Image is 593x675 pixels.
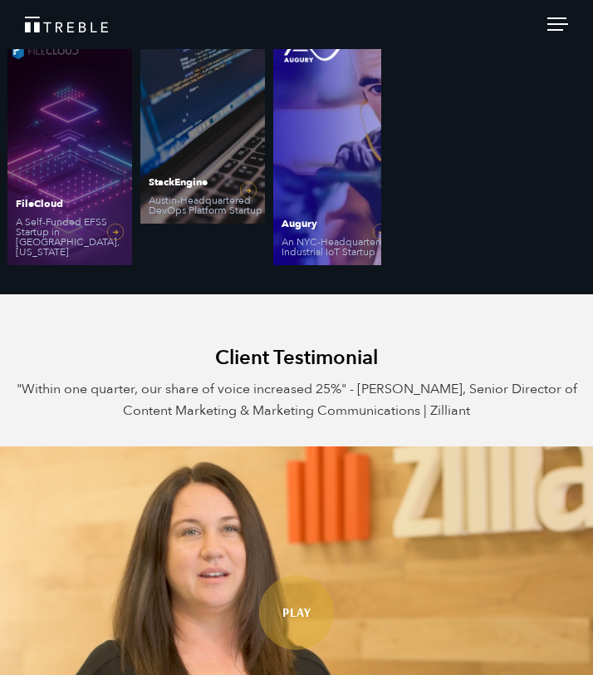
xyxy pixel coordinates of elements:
a: Play [259,575,334,650]
img: FileCloud logo [7,32,82,70]
span: StackEngine [149,177,265,187]
h2: Client Testimonial [12,344,581,372]
span: A Self-Funded EFSS Startup in [GEOGRAPHIC_DATA], [US_STATE] [16,217,132,257]
span: Austin-Headquartered DevOps Platform Startup [149,195,265,215]
a: FileCloud [7,16,132,265]
span: FileCloud [16,199,132,209]
a: Augury [273,16,398,265]
span: An NYC-Headquartered Industrial IoT Startup [282,237,398,257]
img: Augury logo [273,32,348,70]
p: "Within one quarter, our share of voice increased 25%" - [PERSON_NAME], Senior Director of Conten... [12,378,581,434]
span: Augury [282,219,398,229]
img: Treble logo [25,17,108,32]
a: Treble Homepage [25,17,568,32]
